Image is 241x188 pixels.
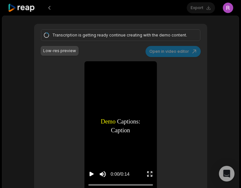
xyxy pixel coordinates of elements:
[99,170,107,178] button: Mute sound
[146,168,153,180] button: Enter Fullscreen
[88,168,95,180] button: Play video
[101,117,115,126] span: Demo
[111,171,130,178] div: 0:00 / 0:14
[111,126,130,135] span: Caption
[117,117,140,126] span: Captions:
[219,166,235,181] div: Open Intercom Messenger
[43,48,76,54] div: Low-res preview
[52,32,187,38] div: Transcription is getting ready continue creating with the demo content.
